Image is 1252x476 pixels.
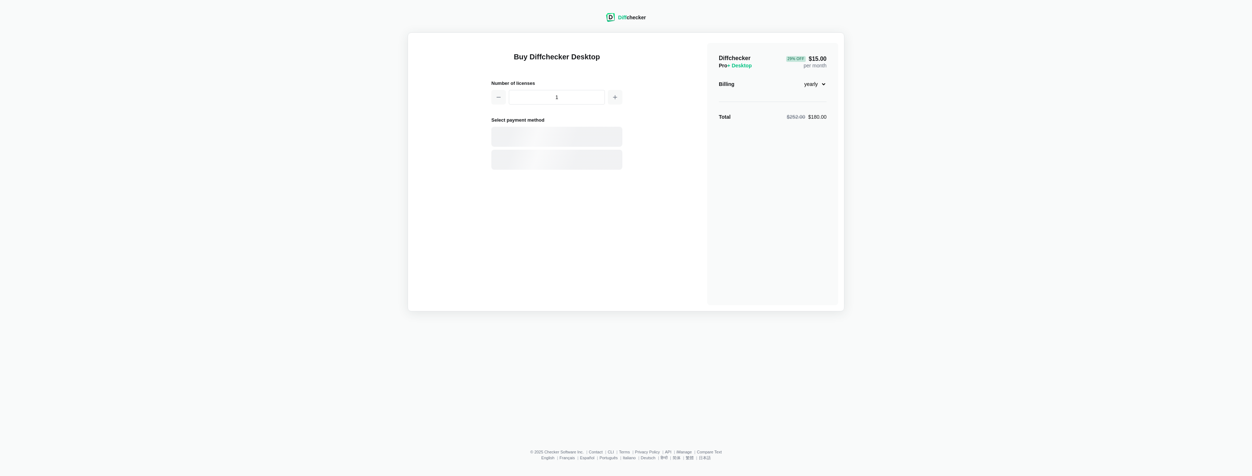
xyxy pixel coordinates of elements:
[697,450,722,454] a: Compare Text
[786,55,827,69] div: per month
[699,456,711,460] a: 日本語
[599,456,618,460] a: Português
[677,450,692,454] a: iManage
[665,450,671,454] a: API
[719,63,752,68] span: Pro
[727,63,752,68] span: + Desktop
[618,15,626,20] span: Diff
[559,456,575,460] a: Français
[619,450,630,454] a: Terms
[606,13,615,22] img: Diffchecker logo
[719,55,750,61] span: Diffchecker
[641,456,655,460] a: Deutsch
[618,14,646,21] div: checker
[719,80,734,88] div: Billing
[491,116,622,124] h2: Select payment method
[786,56,806,62] div: 29 % Off
[580,456,594,460] a: Español
[787,114,805,120] span: $252.00
[608,450,614,454] a: CLI
[787,113,827,121] div: $180.00
[606,17,646,23] a: Diffchecker logoDiffchecker
[623,456,635,460] a: Italiano
[589,450,603,454] a: Contact
[541,456,554,460] a: English
[661,456,667,460] a: हिन्दी
[786,56,827,62] span: $15.00
[530,450,589,454] li: © 2025 Checker Software Inc.
[719,114,730,120] strong: Total
[635,450,660,454] a: Privacy Policy
[686,456,694,460] a: 繁體
[491,52,622,71] h1: Buy Diffchecker Desktop
[509,90,605,105] input: 1
[491,79,622,87] h2: Number of licenses
[673,456,681,460] a: 简体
